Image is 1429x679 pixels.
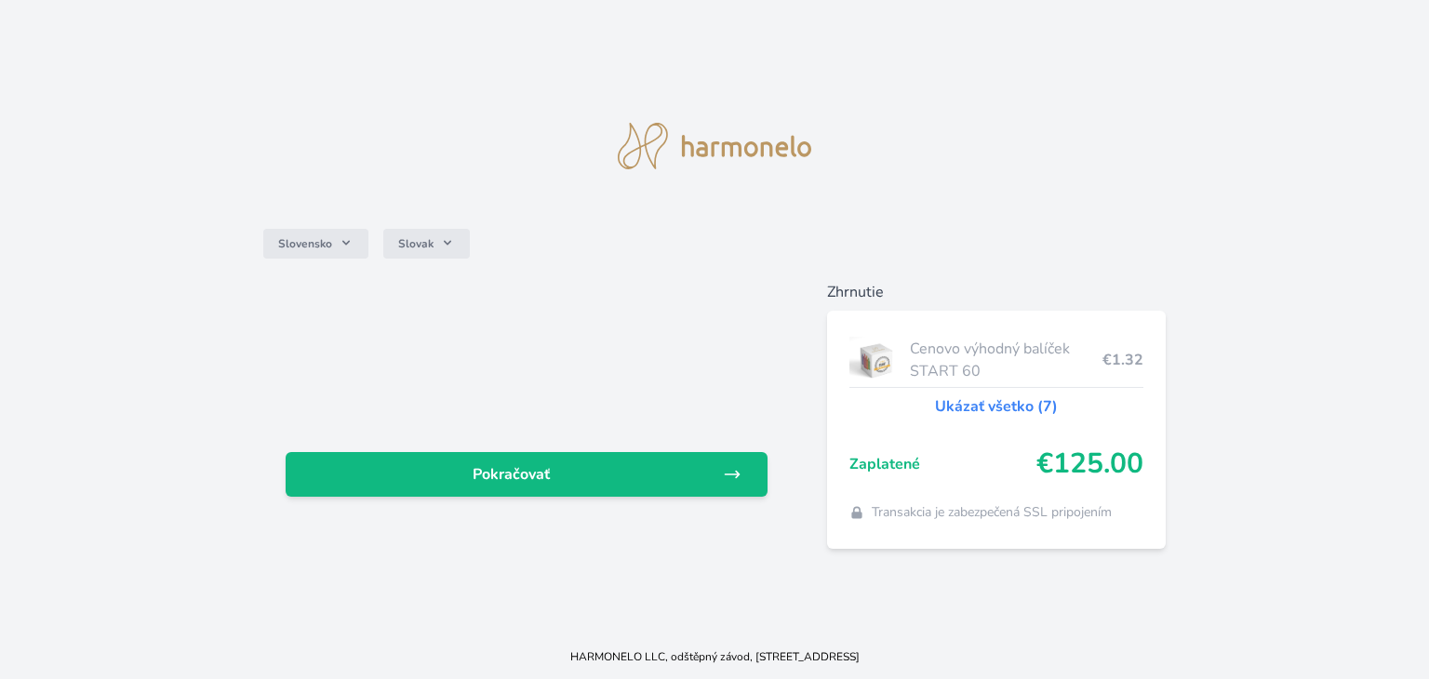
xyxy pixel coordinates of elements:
a: Pokračovať [286,452,768,497]
span: Pokračovať [300,463,723,486]
img: logo.svg [618,123,811,169]
span: €125.00 [1036,447,1143,481]
span: Zaplatené [849,453,1036,475]
span: Slovensko [278,236,332,251]
span: Cenovo výhodný balíček START 60 [910,338,1102,382]
button: Slovak [383,229,470,259]
span: €1.32 [1102,349,1143,371]
button: Slovensko [263,229,368,259]
a: Ukázať všetko (7) [935,395,1058,418]
h6: Zhrnutie [827,281,1166,303]
img: start.jpg [849,337,902,383]
span: Slovak [398,236,434,251]
span: Transakcia je zabezpečená SSL pripojením [872,503,1112,522]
